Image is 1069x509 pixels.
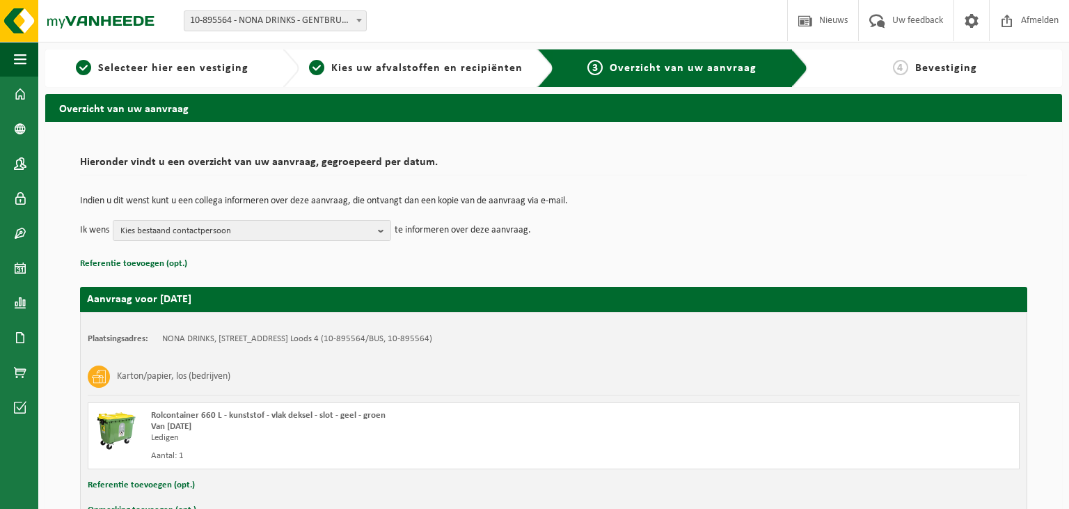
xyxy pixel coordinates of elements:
[80,220,109,241] p: Ik wens
[184,10,367,31] span: 10-895564 - NONA DRINKS - GENTBRUGGE
[7,478,232,509] iframe: chat widget
[587,60,603,75] span: 3
[184,11,366,31] span: 10-895564 - NONA DRINKS - GENTBRUGGE
[151,422,191,431] strong: Van [DATE]
[88,476,195,494] button: Referentie toevoegen (opt.)
[915,63,977,74] span: Bevestiging
[893,60,908,75] span: 4
[395,220,531,241] p: te informeren over deze aanvraag.
[309,60,324,75] span: 2
[162,334,432,345] td: NONA DRINKS, [STREET_ADDRESS] Loods 4 (10-895564/BUS, 10-895564)
[610,63,757,74] span: Overzicht van uw aanvraag
[87,294,191,305] strong: Aanvraag voor [DATE]
[113,220,391,241] button: Kies bestaand contactpersoon
[151,451,610,462] div: Aantal: 1
[151,432,610,444] div: Ledigen
[80,196,1027,206] p: Indien u dit wenst kunt u een collega informeren over deze aanvraag, die ontvangt dan een kopie v...
[120,221,372,242] span: Kies bestaand contactpersoon
[88,334,148,343] strong: Plaatsingsadres:
[52,60,271,77] a: 1Selecteer hier een vestiging
[95,410,137,452] img: WB-0660-HPE-GN-51.png
[151,411,386,420] span: Rolcontainer 660 L - kunststof - vlak deksel - slot - geel - groen
[306,60,525,77] a: 2Kies uw afvalstoffen en recipiënten
[80,157,1027,175] h2: Hieronder vindt u een overzicht van uw aanvraag, gegroepeerd per datum.
[45,94,1062,121] h2: Overzicht van uw aanvraag
[76,60,91,75] span: 1
[117,366,230,388] h3: Karton/papier, los (bedrijven)
[331,63,523,74] span: Kies uw afvalstoffen en recipiënten
[98,63,248,74] span: Selecteer hier een vestiging
[80,255,187,273] button: Referentie toevoegen (opt.)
